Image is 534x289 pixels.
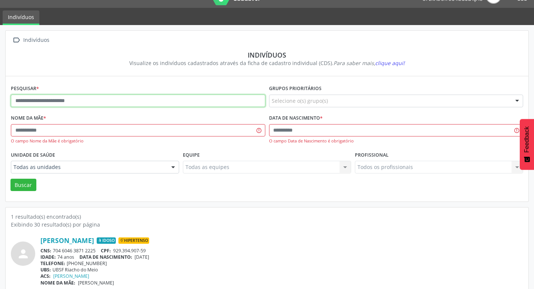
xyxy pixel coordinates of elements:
[16,59,518,67] div: Visualize os indivíduos cadastrados através da ficha de cadastro individual (CDS).
[11,83,39,95] label: Pesquisar
[40,280,75,286] span: NOME DA MÃE:
[10,179,36,191] button: Buscar
[272,97,328,105] span: Selecione o(s) grupo(s)
[11,138,265,144] div: O campo Nome da Mãe é obrigatório
[269,138,524,144] div: O campo Data de Nascimento é obrigatório
[16,51,518,59] div: Indivíduos
[78,280,114,286] span: [PERSON_NAME]
[97,237,116,244] span: Idoso
[53,273,89,279] a: [PERSON_NAME]
[11,213,523,221] div: 1 resultado(s) encontrado(s)
[269,113,323,124] label: Data de nascimento
[3,10,39,25] a: Indivíduos
[101,248,111,254] span: CPF:
[113,248,146,254] span: 929.394.907-59
[11,221,523,228] div: Exibindo 30 resultado(s) por página
[40,260,523,267] div: [PHONE_NUMBER]
[11,113,46,124] label: Nome da mãe
[40,267,523,273] div: UBSF Riacho do Meio
[40,248,51,254] span: CNS:
[16,247,30,261] i: person
[79,254,132,260] span: DATA DE NASCIMENTO:
[40,254,56,260] span: IDADE:
[40,236,94,245] a: [PERSON_NAME]
[40,254,523,260] div: 74 anos
[183,149,200,161] label: Equipe
[11,35,51,46] a:  Indivíduos
[40,260,65,267] span: TELEFONE:
[375,59,405,67] span: clique aqui!
[334,59,405,67] i: Para saber mais,
[40,267,51,273] span: UBS:
[118,237,149,244] span: Hipertenso
[524,126,530,153] span: Feedback
[135,254,149,260] span: [DATE]
[11,149,55,161] label: Unidade de saúde
[22,35,51,46] div: Indivíduos
[13,163,164,171] span: Todas as unidades
[40,273,51,279] span: ACS:
[355,149,389,161] label: Profissional
[269,83,322,95] label: Grupos prioritários
[11,35,22,46] i: 
[40,248,523,254] div: 704 6046 3871 2225
[520,119,534,170] button: Feedback - Mostrar pesquisa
